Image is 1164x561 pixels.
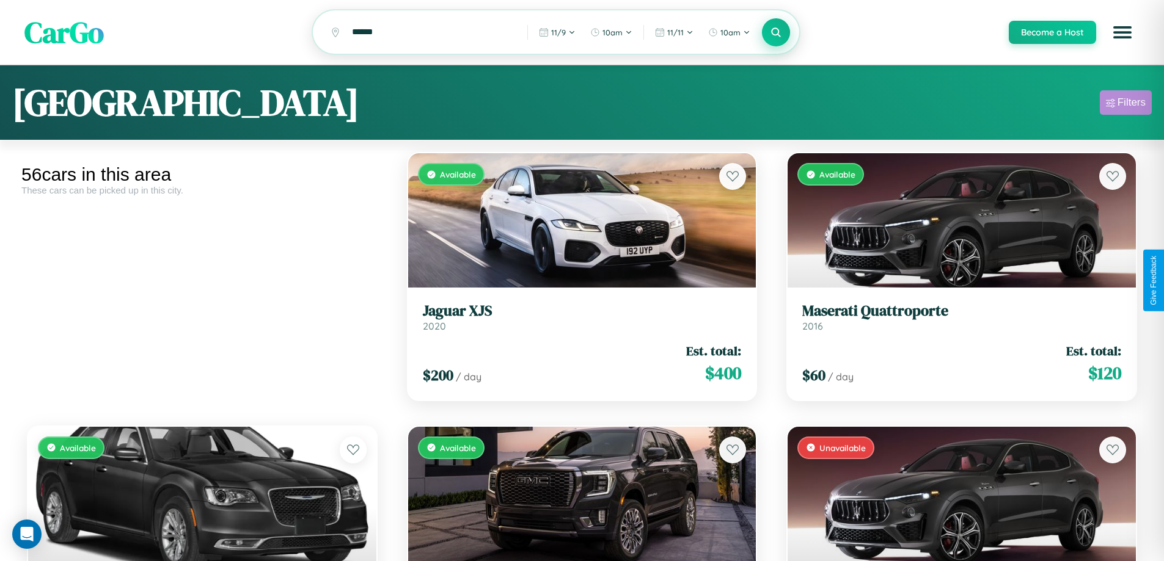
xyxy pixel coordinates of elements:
h3: Maserati Quattroporte [802,302,1121,320]
span: 2020 [423,320,446,332]
span: $ 60 [802,365,825,385]
span: 11 / 11 [667,27,684,37]
button: 11/11 [649,23,700,42]
span: 10am [602,27,623,37]
span: 2016 [802,320,823,332]
button: Filters [1100,90,1152,115]
span: 11 / 9 [551,27,566,37]
span: $ 400 [705,361,741,385]
span: CarGo [24,12,104,52]
span: Est. total: [686,342,741,360]
h1: [GEOGRAPHIC_DATA] [12,78,359,128]
span: $ 200 [423,365,453,385]
button: Become a Host [1009,21,1096,44]
span: / day [456,371,481,383]
span: Available [819,169,855,179]
div: Filters [1118,96,1146,109]
a: Jaguar XJS2020 [423,302,742,332]
span: Available [60,443,96,453]
h3: Jaguar XJS [423,302,742,320]
button: 10am [702,23,756,42]
span: Unavailable [819,443,866,453]
span: / day [828,371,854,383]
span: Available [440,169,476,179]
div: Give Feedback [1149,256,1158,305]
a: Maserati Quattroporte2016 [802,302,1121,332]
span: Available [440,443,476,453]
button: 11/9 [533,23,582,42]
button: Open menu [1105,15,1140,49]
span: $ 120 [1088,361,1121,385]
button: 10am [584,23,639,42]
div: These cars can be picked up in this city. [21,185,383,195]
span: 10am [720,27,741,37]
span: Est. total: [1066,342,1121,360]
div: Open Intercom Messenger [12,519,42,549]
div: 56 cars in this area [21,164,383,185]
